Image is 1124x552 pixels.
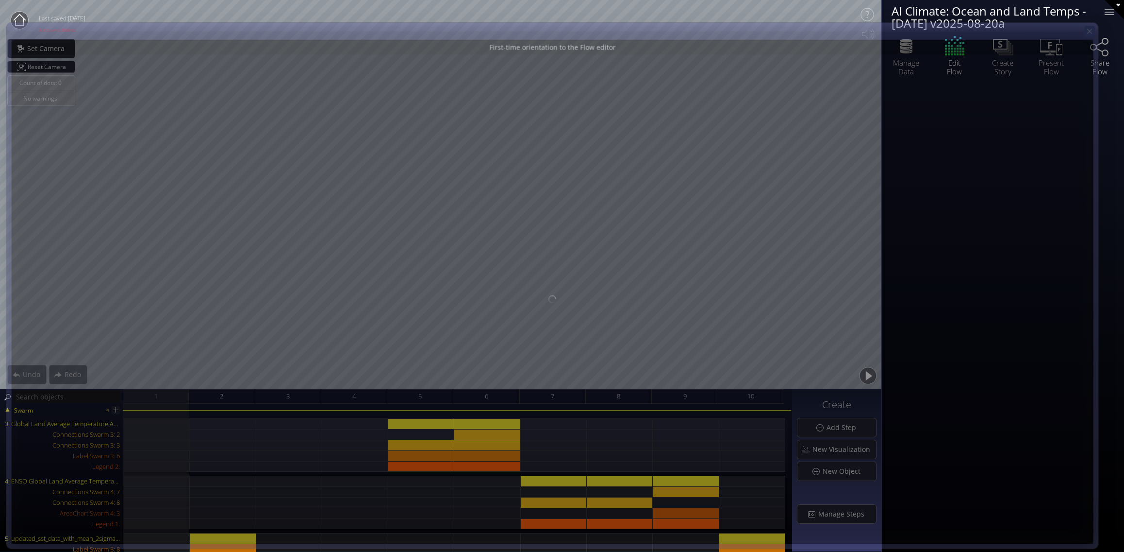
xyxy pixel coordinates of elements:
div: 5: updated_sst_data_with_mean_2sigma.csv [1,533,124,544]
div: Label Swarm 3: 6 [1,450,124,461]
div: AI Climate: Ocean and Land Temps - [DATE] v2025-08-20a [892,5,1092,29]
div: Connections Swarm 4: 7 [1,486,124,497]
div: Legend 2: [1,461,124,472]
div: Connections Swarm 3: 2 [1,429,124,440]
div: Share Flow [1083,58,1117,76]
div: Connections Swarm 4: 8 [1,497,124,508]
div: 4: ENSO Global Land Average Temperature Anomalies Base [DATE]-[DATE].csv [1,476,124,486]
div: First-time orientation to the Flow editor [12,40,1093,55]
div: 3: Global Land Average Temperature Anomalies Base [DATE]-[DATE].csv [1,418,124,429]
iframe: FTUE Flow Editor Orientation [12,54,1093,543]
div: AreaChart Swarm 4: 3 [1,508,124,518]
div: Legend 1: [1,518,124,529]
div: Connections Swarm 3: 3 [1,440,124,450]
